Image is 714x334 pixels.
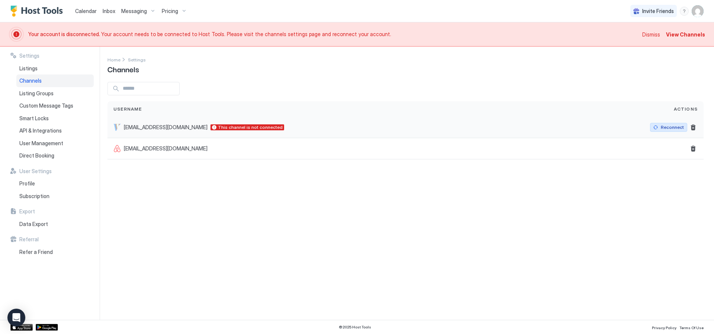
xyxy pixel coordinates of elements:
a: Smart Locks [16,112,94,125]
span: Subscription [19,193,49,200]
span: Your account is disconnected. [28,31,101,37]
a: Privacy Policy [652,323,676,331]
div: Breadcrumb [107,55,120,63]
span: Referral [19,236,39,243]
span: Channels [107,63,139,74]
span: Terms Of Use [679,325,704,330]
span: Calendar [75,8,97,14]
span: [EMAIL_ADDRESS][DOMAIN_NAME] [124,145,208,152]
span: Channels [19,77,42,84]
a: Settings [128,55,146,63]
a: Inbox [103,7,115,15]
span: Actions [674,106,698,112]
span: API & Integrations [19,127,62,134]
span: User Settings [19,168,52,175]
a: Direct Booking [16,149,94,162]
button: Delete [689,123,698,132]
span: Refer a Friend [19,249,53,255]
a: Channels [16,74,94,87]
div: User profile [692,5,704,17]
div: Dismiss [642,31,660,38]
div: Reconnect [661,124,684,131]
a: Listing Groups [16,87,94,100]
div: menu [680,7,689,16]
span: Messaging [121,8,147,15]
span: Username [113,106,142,112]
a: Profile [16,177,94,190]
a: Listings [16,62,94,75]
a: Home [107,55,120,63]
div: Breadcrumb [128,55,146,63]
span: Home [107,57,120,63]
a: Data Export [16,218,94,230]
div: View Channels [666,31,705,38]
span: Settings [19,53,39,59]
span: Custom Message Tags [19,102,73,109]
a: App Store [10,324,33,331]
button: Delete [689,144,698,153]
span: Export [19,208,35,215]
span: User Management [19,140,63,147]
span: Privacy Policy [652,325,676,330]
a: Custom Message Tags [16,99,94,112]
a: Calendar [75,7,97,15]
span: Settings [128,57,146,63]
span: Data Export [19,221,48,228]
span: Profile [19,180,35,187]
span: Listing Groups [19,90,54,97]
a: Refer a Friend [16,246,94,258]
span: Smart Locks [19,115,49,122]
span: [EMAIL_ADDRESS][DOMAIN_NAME] [124,124,208,131]
div: Open Intercom Messenger [7,309,25,327]
button: Reconnect [650,123,687,132]
a: Subscription [16,190,94,203]
span: Listings [19,65,38,72]
span: Invite Friends [642,8,674,15]
a: Host Tools Logo [10,6,66,17]
input: Input Field [120,82,179,95]
span: Inbox [103,8,115,14]
span: Direct Booking [19,152,54,159]
a: Google Play Store [36,324,58,331]
span: Your account needs to be connected to Host Tools. Please visit the channels settings page and rec... [28,31,638,38]
a: User Management [16,137,94,150]
a: API & Integrations [16,124,94,137]
span: © 2025 Host Tools [339,325,371,330]
a: Terms Of Use [679,323,704,331]
span: Pricing [162,8,178,15]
